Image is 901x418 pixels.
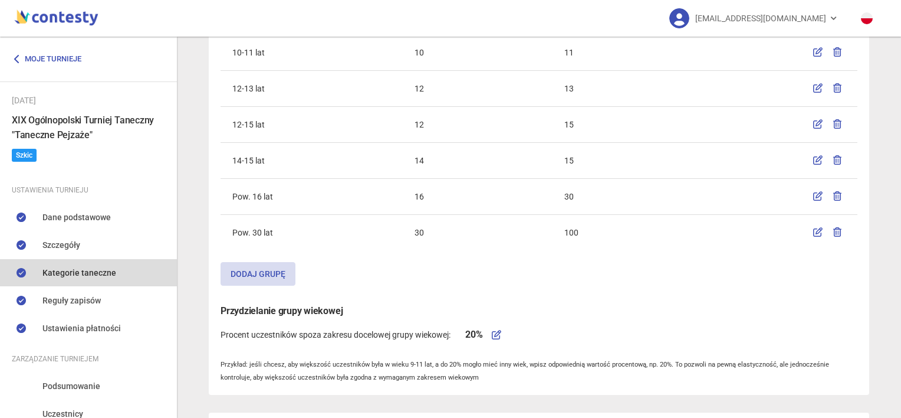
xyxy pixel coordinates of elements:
td: 11 [553,34,706,70]
td: 12-15 lat [221,106,403,142]
button: Dodaj grupę [221,262,295,286]
a: Moje turnieje [12,48,90,70]
span: Procent uczestników spoza zakresu docelowej grupy wiekowej: [221,328,450,341]
span: Zarządzanie turniejem [12,352,98,365]
h6: 20% [465,327,482,342]
td: 12-13 lat [221,70,403,106]
h6: XIX Ogólnopolski Turniej Taneczny "Taneczne Pejzaże" [12,113,165,142]
h6: Przydzielanie grupy wiekowej [221,303,857,318]
td: 14-15 lat [221,142,403,178]
td: 10-11 lat [221,34,403,70]
td: 30 [553,178,706,214]
td: 30 [403,214,553,250]
div: [DATE] [12,94,165,107]
span: Szczegóły [42,239,80,252]
span: Ustawienia płatności [42,322,121,335]
td: Pow. 16 lat [221,178,403,214]
td: 15 [553,142,706,178]
td: 14 [403,142,553,178]
span: Dane podstawowe [42,211,111,224]
td: 15 [553,106,706,142]
span: Kategorie taneczne [42,266,116,279]
td: 100 [553,214,706,250]
td: 12 [403,106,553,142]
td: 12 [403,70,553,106]
td: 10 [403,34,553,70]
span: Szkic [12,149,37,162]
td: 13 [553,70,706,106]
span: Reguły zapisów [42,294,101,307]
td: Pow. 30 lat [221,214,403,250]
span: [EMAIL_ADDRESS][DOMAIN_NAME] [695,6,826,31]
span: Podsumowanie [42,380,100,393]
small: Przykład: jeśli chcesz, aby większość uczestników była w wieku 9-11 lat, a do 20% mogło mieć inny... [221,361,829,381]
div: Ustawienia turnieju [12,184,165,197]
td: 16 [403,178,553,214]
